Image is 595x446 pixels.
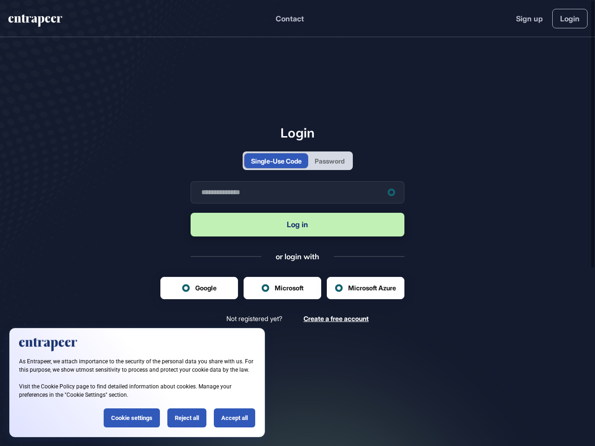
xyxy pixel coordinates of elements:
a: entrapeer-logo [7,14,63,30]
div: Password [315,156,344,166]
span: Not registered yet? [226,314,282,323]
h1: Login [191,125,404,141]
button: Contact [276,13,304,25]
div: or login with [276,251,319,262]
a: Login [552,9,588,28]
div: Single-Use Code [251,156,302,166]
span: Create a free account [304,315,369,322]
button: Log in [191,213,404,236]
a: Sign up [516,13,543,24]
a: Create a free account [304,314,369,323]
